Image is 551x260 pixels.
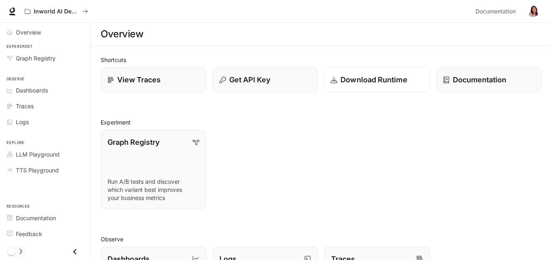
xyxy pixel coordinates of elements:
a: Documentation [472,3,522,19]
span: Documentation [476,6,516,17]
a: Dashboards [3,83,87,97]
p: Documentation [453,74,506,85]
button: Close drawer [66,243,84,260]
button: User avatar [525,3,541,19]
h2: Observe [101,235,541,243]
button: Get API Key [213,67,318,92]
span: Documentation [16,214,56,222]
h2: Experiment [101,118,541,127]
a: Graph Registry [3,51,87,65]
p: View Traces [117,74,161,85]
span: Dashboards [16,86,48,95]
span: Logs [16,118,29,126]
span: LLM Playground [16,150,60,159]
a: View Traces [101,67,206,92]
p: Run A/B tests and discover which variant best improves your business metrics [108,178,199,202]
a: Graph RegistryRun A/B tests and discover which variant best improves your business metrics [101,130,206,209]
h2: Shortcuts [101,56,541,64]
span: Graph Registry [16,54,56,62]
a: Documentation [436,67,542,92]
a: Overview [3,25,87,39]
button: All workspaces [21,3,92,19]
span: Traces [16,102,34,110]
a: Documentation [3,211,87,225]
a: TTS Playground [3,163,87,177]
a: Logs [3,115,87,129]
p: Get API Key [229,74,270,85]
span: Overview [16,28,41,37]
a: Traces [3,99,87,113]
h1: Overview [101,26,143,42]
p: Download Runtime [340,74,407,85]
span: Dark mode toggle [7,247,15,256]
a: LLM Playground [3,147,87,161]
a: Feedback [3,227,87,241]
span: TTS Playground [16,166,59,174]
p: Inworld AI Demos [34,8,79,15]
a: Download Runtime [324,67,430,92]
span: Feedback [16,230,42,238]
img: User avatar [527,6,539,17]
p: Graph Registry [108,137,159,148]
